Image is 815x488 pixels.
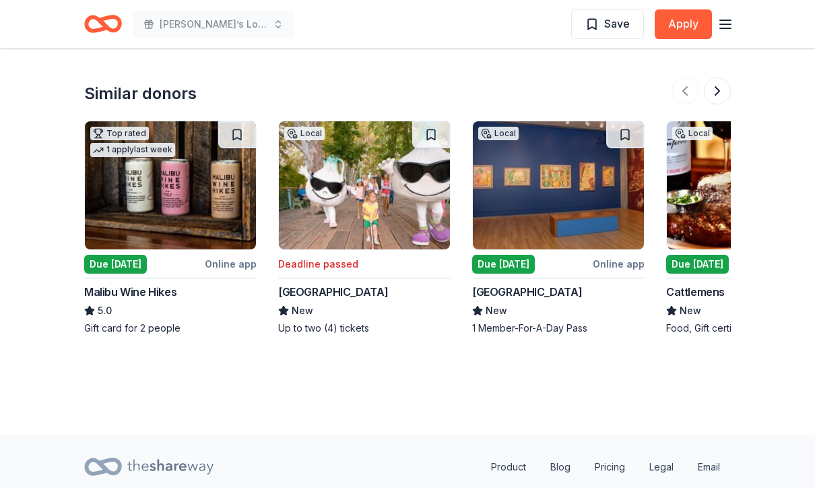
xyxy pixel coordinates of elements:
[90,127,149,141] div: Top rated
[480,454,537,481] a: Product
[472,322,645,336] div: 1 Member-For-A-Day Pass
[593,256,645,273] div: Online app
[84,255,147,274] div: Due [DATE]
[680,303,701,319] span: New
[284,127,325,141] div: Local
[687,454,731,481] a: Email
[486,303,507,319] span: New
[160,16,267,32] span: [PERSON_NAME]’s Love [PERSON_NAME] for Life Fall Fundraiser
[571,9,644,39] button: Save
[84,8,122,40] a: Home
[279,122,450,250] img: Image for Gilroy Gardens Family Theme Park
[672,127,713,141] div: Local
[472,255,535,274] div: Due [DATE]
[85,122,256,250] img: Image for Malibu Wine Hikes
[655,9,712,39] button: Apply
[84,121,257,336] a: Image for Malibu Wine HikesTop rated1 applylast weekDue [DATE]Online appMalibu Wine Hikes5.0Gift ...
[205,256,257,273] div: Online app
[472,284,582,301] div: [GEOGRAPHIC_DATA]
[90,144,175,158] div: 1 apply last week
[584,454,636,481] a: Pricing
[278,284,388,301] div: [GEOGRAPHIC_DATA]
[84,322,257,336] div: Gift card for 2 people
[478,127,519,141] div: Local
[666,284,725,301] div: Cattlemens
[639,454,684,481] a: Legal
[98,303,112,319] span: 5.0
[540,454,581,481] a: Blog
[472,121,645,336] a: Image for Skirball Cultural CenterLocalDue [DATE]Online app[GEOGRAPHIC_DATA]New1 Member-For-A-Day...
[480,454,731,481] nav: quick links
[278,121,451,336] a: Image for Gilroy Gardens Family Theme ParkLocalDeadline passed[GEOGRAPHIC_DATA]NewUp to two (4) t...
[604,15,630,32] span: Save
[278,257,358,273] div: Deadline passed
[133,11,294,38] button: [PERSON_NAME]’s Love [PERSON_NAME] for Life Fall Fundraiser
[84,284,176,301] div: Malibu Wine Hikes
[84,84,197,105] div: Similar donors
[292,303,313,319] span: New
[666,255,729,274] div: Due [DATE]
[473,122,644,250] img: Image for Skirball Cultural Center
[278,322,451,336] div: Up to two (4) tickets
